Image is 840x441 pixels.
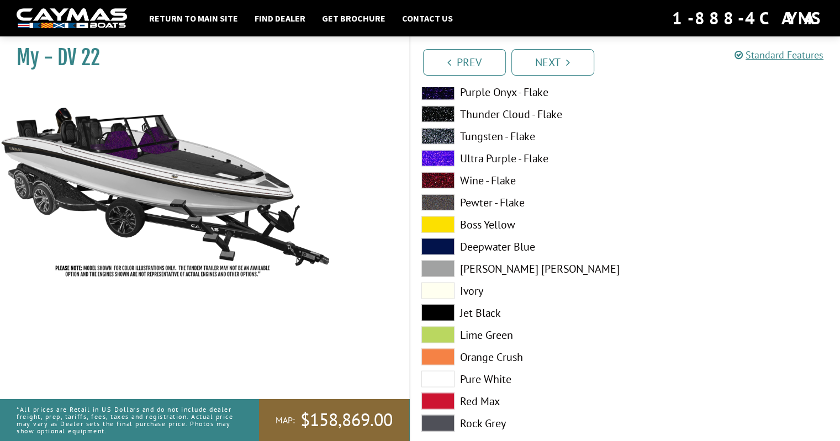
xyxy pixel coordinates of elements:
[421,393,614,410] label: Red Max
[672,6,823,30] div: 1-888-4CAYMAS
[421,216,614,233] label: Boss Yellow
[421,305,614,321] label: Jet Black
[421,415,614,432] label: Rock Grey
[421,238,614,255] label: Deepwater Blue
[276,415,295,426] span: MAP:
[421,371,614,387] label: Pure White
[423,49,506,76] a: Prev
[421,349,614,365] label: Orange Crush
[300,408,393,432] span: $158,869.00
[735,49,823,61] a: Standard Features
[259,399,409,441] a: MAP:$158,869.00
[316,11,391,25] a: Get Brochure
[421,283,614,299] label: Ivory
[421,261,614,277] label: [PERSON_NAME] [PERSON_NAME]
[421,106,614,123] label: Thunder Cloud - Flake
[249,11,311,25] a: Find Dealer
[144,11,244,25] a: Return to main site
[511,49,594,76] a: Next
[17,45,382,70] h1: My - DV 22
[17,8,127,29] img: white-logo-c9c8dbefe5ff5ceceb0f0178aa75bf4bb51f6bca0971e226c86eb53dfe498488.png
[421,194,614,211] label: Pewter - Flake
[421,84,614,100] label: Purple Onyx - Flake
[421,150,614,167] label: Ultra Purple - Flake
[421,128,614,145] label: Tungsten - Flake
[397,11,458,25] a: Contact Us
[421,172,614,189] label: Wine - Flake
[421,327,614,343] label: Lime Green
[17,400,234,440] p: *All prices are Retail in US Dollars and do not include dealer freight, prep, tariffs, fees, taxe...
